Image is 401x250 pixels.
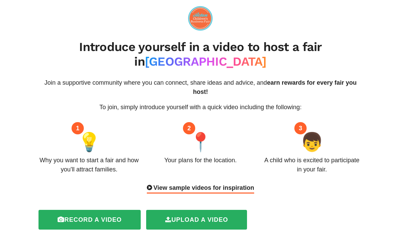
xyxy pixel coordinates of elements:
span: 👦 [300,128,323,156]
img: logo-09e7f61fd0461591446672a45e28a4aa4e3f772ea81a4ddf9c7371a8bcc222a1.png [188,6,213,31]
div: Your plans for the location. [164,156,236,165]
label: Upload a video [146,210,247,230]
div: 3 [294,122,307,134]
span: 💡 [78,128,101,156]
label: Record a video [38,210,141,230]
div: A child who is excited to participate in your fair. [261,156,363,174]
div: 1 [72,122,84,134]
span: [GEOGRAPHIC_DATA] [145,54,267,69]
p: Join a supportive community where you can connect, share ideas and advice, and [38,78,363,97]
h2: Introduce yourself in a video to host a fair in [38,40,363,69]
span: earn rewards for every fair you host! [193,79,356,95]
div: View sample videos for inspiration [147,183,254,194]
p: To join, simply introduce yourself with a quick video including the following: [38,103,363,112]
div: 2 [183,122,195,134]
div: Why you want to start a fair and how you'll attract families. [38,156,140,174]
span: 📍 [189,128,212,156]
